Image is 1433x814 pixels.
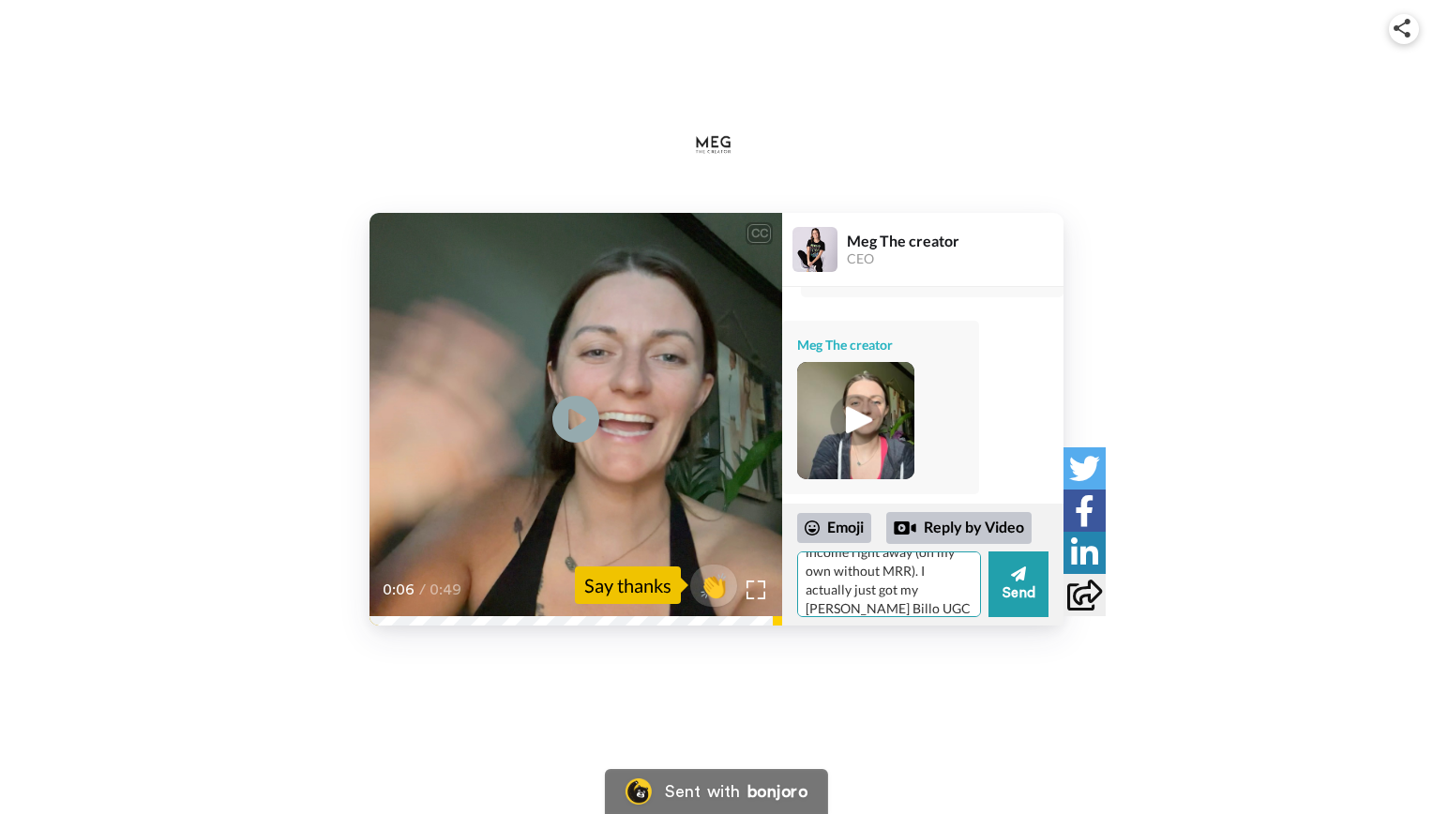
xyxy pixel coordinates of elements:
span: 0:06 [383,579,415,601]
button: Send [988,551,1048,617]
div: Meg The creator [797,336,964,354]
div: Emoji [797,513,871,543]
img: Full screen [747,580,765,599]
div: CEO [847,251,1063,267]
span: 👏 [690,570,737,600]
textarea: Thanks so much for the reply! Is there an expiration on the discount for grabbing the sneak peak?... [797,551,981,617]
button: 👏 [690,565,737,607]
span: 0:49 [430,579,462,601]
img: logo [679,110,754,185]
div: Say thanks [575,566,681,604]
img: ic_play_thick.png [830,395,882,446]
div: Reply by Video [894,517,916,539]
img: fb8e95d2-9605-4382-846b-e81594ad2067-thumb.jpg [797,362,914,479]
img: Profile Image [792,227,837,272]
div: CC [747,224,771,243]
div: Reply by Video [886,512,1032,544]
img: ic_share.svg [1394,19,1410,38]
span: / [419,579,426,601]
div: Meg The creator [847,232,1063,249]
